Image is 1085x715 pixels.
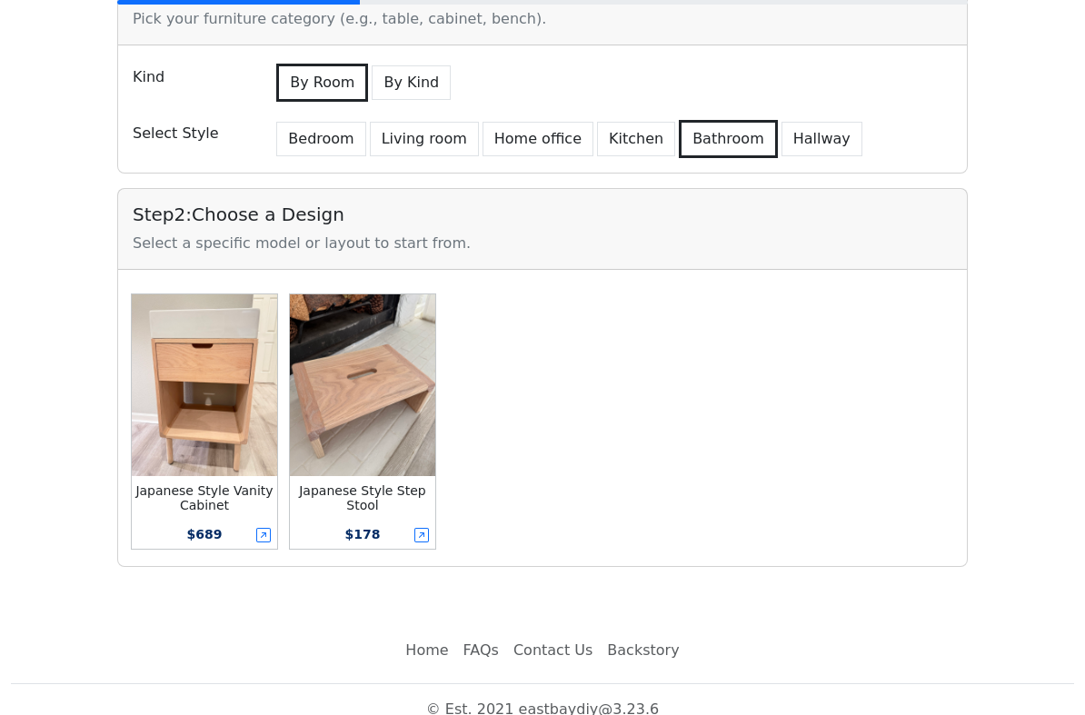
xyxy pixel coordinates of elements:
[600,632,686,669] a: Backstory
[132,294,277,476] img: Japanese Style Vanity Cabinet
[781,122,862,156] button: Hallway
[290,294,435,476] img: Japanese Style Step Stool
[597,122,675,156] button: Kitchen
[506,632,600,669] a: Contact Us
[483,122,593,156] button: Home office
[456,632,506,669] a: FAQs
[122,60,262,102] div: Kind
[132,483,277,512] div: Japanese Style Vanity Cabinet
[187,527,223,541] span: $ 689
[370,122,479,156] button: Living room
[299,483,426,512] small: Japanese Style Step Stool
[133,233,952,254] div: Select a specific model or layout to start from.
[398,632,455,669] a: Home
[133,8,952,30] div: Pick your furniture category (e.g., table, cabinet, bench).
[122,116,262,158] div: Select Style
[345,527,381,541] span: $ 178
[133,204,952,225] h5: Step 2 : Choose a Design
[276,64,368,102] button: By Room
[129,292,280,551] button: Japanese Style Vanity CabinetJapanese Style Vanity Cabinet$689
[135,483,273,512] small: Japanese Style Vanity Cabinet
[679,120,778,158] button: Bathroom
[276,122,365,156] button: Bedroom
[290,483,435,512] div: Japanese Style Step Stool
[287,292,438,551] button: Japanese Style Step StoolJapanese Style Step Stool$178
[372,65,451,100] button: By Kind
